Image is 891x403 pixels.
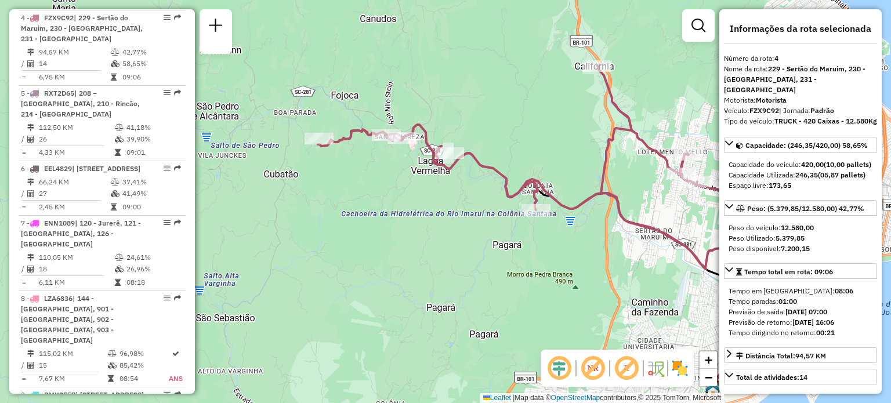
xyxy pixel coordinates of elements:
[21,277,27,288] td: =
[174,219,181,226] em: Rota exportada
[168,373,183,384] td: ANS
[38,252,114,263] td: 110,05 KM
[126,277,181,288] td: 08:18
[126,263,181,275] td: 26,96%
[729,391,872,402] div: Total de pedidos:
[115,136,124,143] i: % de utilização da cubagem
[724,281,877,343] div: Tempo total em rota: 09:06
[38,373,107,384] td: 7,67 KM
[671,359,689,377] img: Exibir/Ocultar setores
[724,137,877,153] a: Capacidade: (246,35/420,00) 58,65%
[115,149,121,156] i: Tempo total em rota
[729,244,872,254] div: Peso disponível:
[44,294,73,303] span: LZA6836
[27,179,34,186] i: Distância Total
[769,181,791,190] strong: 173,65
[111,74,117,81] i: Tempo total em rota
[21,373,27,384] td: =
[724,200,877,216] a: Peso: (5.379,85/12.580,00) 42,77%
[174,89,181,96] em: Rota exportada
[27,49,34,56] i: Distância Total
[705,370,712,384] span: −
[27,190,34,197] i: Total de Atividades
[21,219,141,248] span: | 120 - Jurerê, 121 - [GEOGRAPHIC_DATA], 126 - [GEOGRAPHIC_DATA]
[705,353,712,367] span: +
[126,122,181,133] td: 41,18%
[122,46,180,58] td: 42,77%
[700,369,717,386] a: Zoom out
[38,133,114,145] td: 26
[21,294,114,344] span: | 144 - [GEOGRAPHIC_DATA], 901 - [GEOGRAPHIC_DATA], 902 - [GEOGRAPHIC_DATA], 903 - [GEOGRAPHIC_DATA]
[774,54,778,63] strong: 4
[724,106,877,116] div: Veículo:
[545,354,573,382] span: Ocultar deslocamento
[781,244,810,253] strong: 7.200,15
[795,351,826,360] span: 94,57 KM
[111,60,119,67] i: % de utilização da cubagem
[21,188,27,199] td: /
[21,13,143,43] span: 4 -
[164,14,171,21] em: Opções
[115,266,124,273] i: % de utilização da cubagem
[164,295,171,302] em: Opções
[729,223,814,232] span: Peso do veículo:
[75,390,144,399] span: | [STREET_ADDRESS]
[729,233,872,244] div: Peso Utilizado:
[38,348,107,360] td: 115,02 KM
[21,390,144,399] span: 9 -
[21,89,140,118] span: 5 -
[21,13,143,43] span: | 229 - Sertão do Maruim, 230 - [GEOGRAPHIC_DATA], 231 - [GEOGRAPHIC_DATA]
[38,147,114,158] td: 4,33 KM
[736,351,826,361] div: Distância Total:
[108,350,117,357] i: % de utilização do peso
[111,190,119,197] i: % de utilização da cubagem
[21,201,27,213] td: =
[164,89,171,96] em: Opções
[756,96,787,104] strong: Motorista
[174,165,181,172] em: Rota exportada
[108,362,117,369] i: % de utilização da cubagem
[27,136,34,143] i: Total de Atividades
[835,286,853,295] strong: 08:06
[801,160,824,169] strong: 420,00
[21,133,27,145] td: /
[122,58,180,70] td: 58,65%
[613,354,640,382] span: Exibir rótulo
[579,354,607,382] span: Exibir NR
[126,133,181,145] td: 39,90%
[38,188,110,199] td: 27
[111,179,119,186] i: % de utilização do peso
[111,204,117,210] i: Tempo total em rota
[729,286,872,296] div: Tempo em [GEOGRAPHIC_DATA]:
[724,95,877,106] div: Motorista:
[724,64,865,94] strong: 229 - Sertão do Maruim, 230 - [GEOGRAPHIC_DATA], 231 - [GEOGRAPHIC_DATA]
[174,295,181,302] em: Rota exportada
[164,165,171,172] em: Opções
[119,360,169,371] td: 85,42%
[27,254,34,261] i: Distância Total
[747,204,864,213] span: Peso: (5.379,85/12.580,00) 42,77%
[21,294,114,344] span: 8 -
[38,122,114,133] td: 112,50 KM
[724,369,877,384] a: Total de atividades:14
[27,124,34,131] i: Distância Total
[781,223,814,232] strong: 12.580,00
[21,263,27,275] td: /
[21,219,141,248] span: 7 -
[551,394,600,402] a: OpenStreetMap
[122,176,180,188] td: 37,41%
[44,13,74,22] span: FZX9C92
[44,219,75,227] span: ENN1089
[38,277,114,288] td: 6,11 KM
[646,359,665,377] img: Fluxo de ruas
[785,307,827,316] strong: [DATE] 07:00
[21,58,27,70] td: /
[115,254,124,261] i: % de utilização do peso
[174,14,181,21] em: Rota exportada
[729,307,872,317] div: Previsão de saída:
[744,267,833,276] span: Tempo total em rota: 09:06
[729,296,872,307] div: Tempo paradas:
[705,383,720,398] img: 712 UDC Full Palhoça
[38,360,107,371] td: 15
[164,391,171,398] em: Opções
